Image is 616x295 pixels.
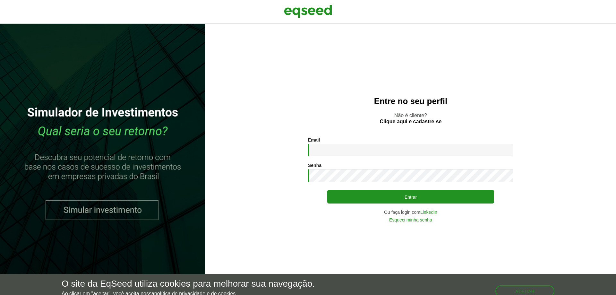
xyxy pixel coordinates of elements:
button: Entrar [327,190,494,204]
label: Email [308,138,320,142]
h5: O site da EqSeed utiliza cookies para melhorar sua navegação. [62,279,315,289]
h2: Entre no seu perfil [218,97,603,106]
a: Esqueci minha senha [389,218,432,222]
p: Não é cliente? [218,112,603,125]
img: EqSeed Logo [284,3,332,19]
div: Ou faça login com [308,210,513,214]
a: Clique aqui e cadastre-se [380,119,442,124]
label: Senha [308,163,321,168]
a: LinkedIn [420,210,437,214]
